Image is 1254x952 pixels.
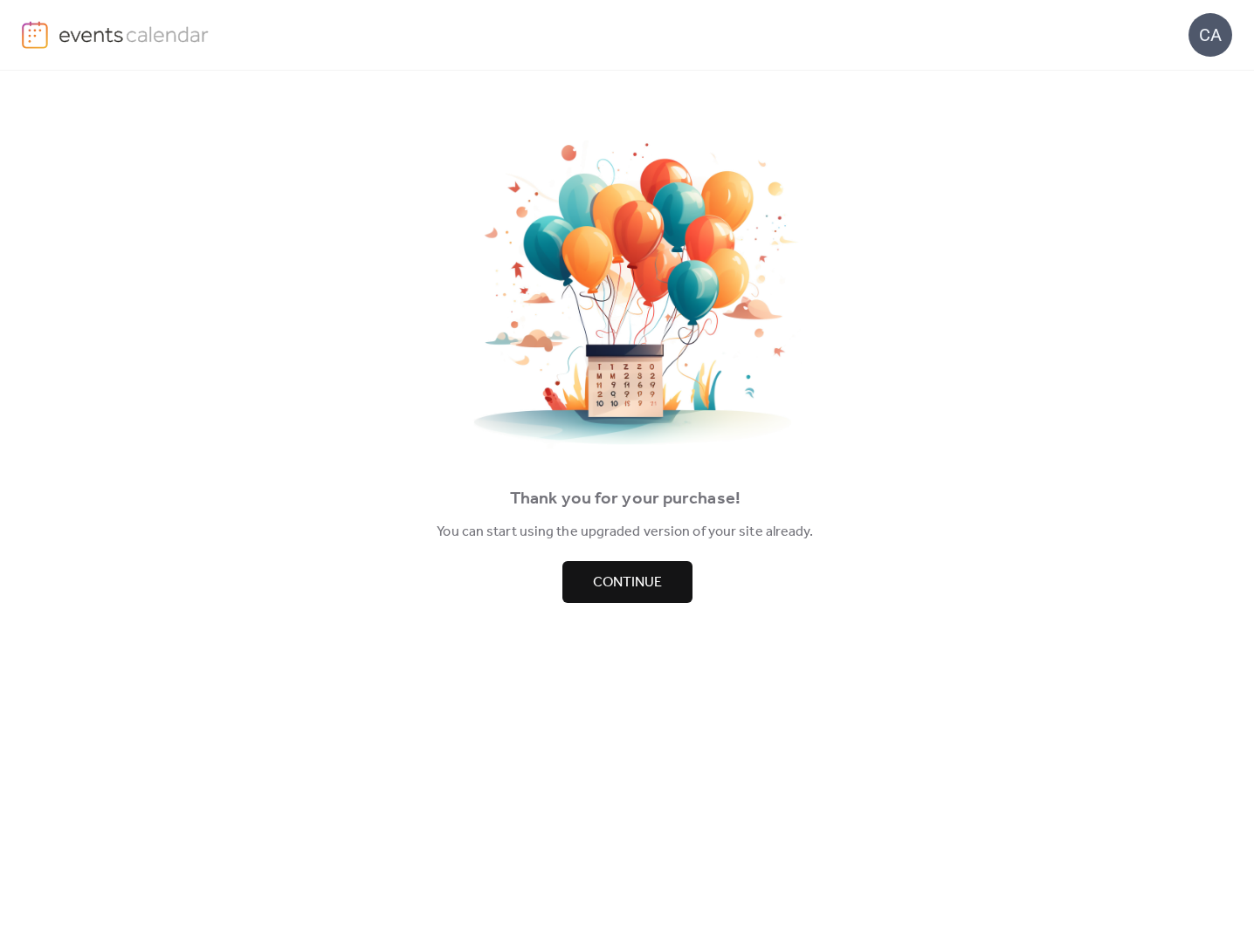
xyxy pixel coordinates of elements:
[26,485,1224,513] div: Thank you for your purchase!
[452,140,802,449] img: thankyou.png
[59,21,210,47] img: logo-type
[593,572,662,593] span: Continue
[562,561,692,603] button: Continue
[26,522,1224,543] div: You can start using the upgraded version of your site already.
[1189,13,1232,57] div: CA
[22,21,48,49] img: logo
